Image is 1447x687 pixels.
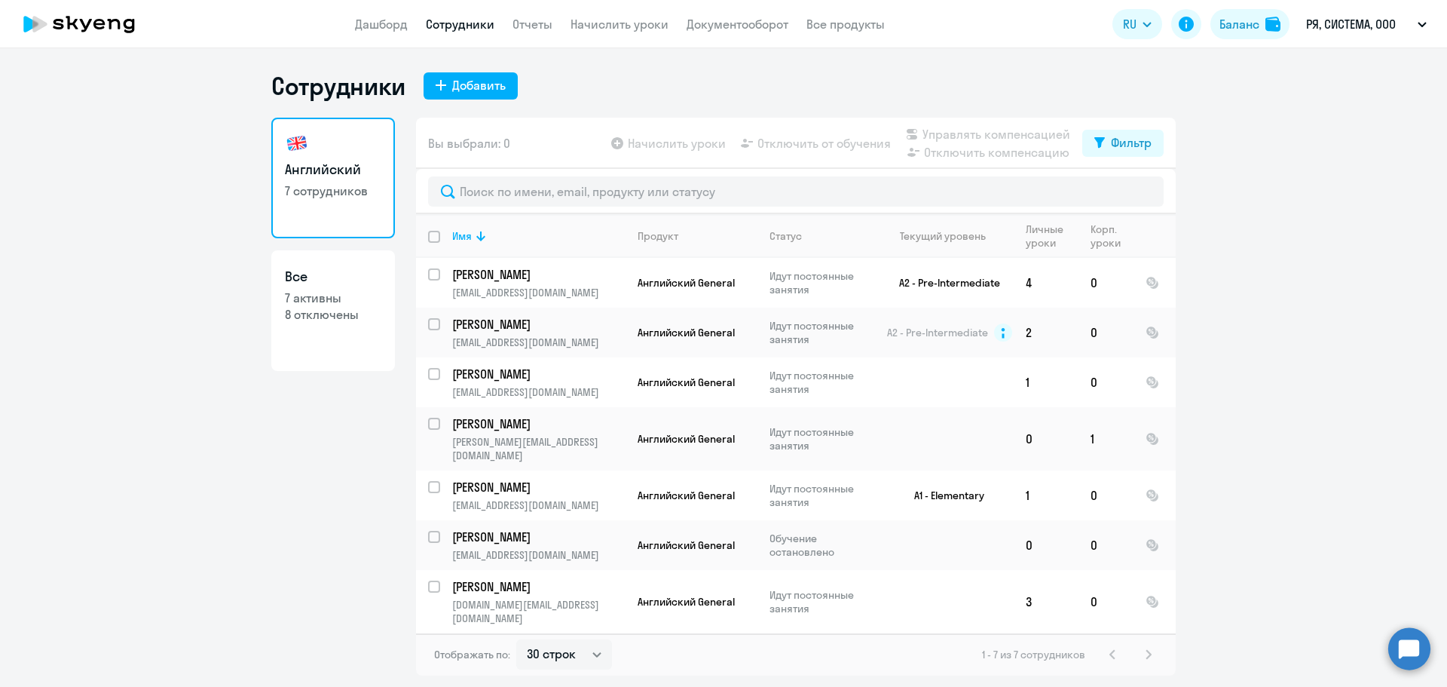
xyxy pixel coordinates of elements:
[638,229,757,243] div: Продукт
[1014,308,1078,357] td: 2
[452,229,472,243] div: Имя
[769,532,873,559] p: Обучение остановлено
[769,482,873,509] p: Идут постоянные занятия
[1123,15,1136,33] span: RU
[285,267,381,287] h3: Все
[1078,520,1133,570] td: 0
[638,538,735,552] span: Английский General
[1078,471,1133,520] td: 0
[1014,471,1078,520] td: 1
[1014,570,1078,633] td: 3
[452,578,625,595] a: [PERSON_NAME]
[512,17,552,32] a: Отчеты
[1014,520,1078,570] td: 0
[1210,9,1289,39] button: Балансbalance
[1219,15,1259,33] div: Баланс
[769,229,802,243] div: Статус
[452,385,625,399] p: [EMAIL_ADDRESS][DOMAIN_NAME]
[285,160,381,179] h3: Английский
[452,266,623,283] p: [PERSON_NAME]
[1026,222,1078,250] div: Личные уроки
[452,416,625,432] a: [PERSON_NAME]
[887,326,988,339] span: A2 - Pre-Intermediate
[1082,130,1164,157] button: Фильтр
[638,595,735,609] span: Английский General
[1026,222,1068,250] div: Личные уроки
[452,435,625,462] p: [PERSON_NAME][EMAIL_ADDRESS][DOMAIN_NAME]
[769,229,873,243] div: Статус
[1306,15,1396,33] p: РЯ, СИСТЕМА, ООО
[452,266,625,283] a: [PERSON_NAME]
[452,498,625,512] p: [EMAIL_ADDRESS][DOMAIN_NAME]
[452,366,625,382] a: [PERSON_NAME]
[571,17,668,32] a: Начислить уроки
[285,182,381,199] p: 7 сотрудников
[638,276,735,290] span: Английский General
[452,336,625,349] p: [EMAIL_ADDRESS][DOMAIN_NAME]
[1111,133,1152,152] div: Фильтр
[900,229,986,243] div: Текущий уровень
[769,319,873,346] p: Идут постоянные занятия
[769,425,873,452] p: Идут постоянные занятия
[452,479,625,495] a: [PERSON_NAME]
[452,416,623,432] p: [PERSON_NAME]
[452,229,625,243] div: Имя
[638,326,735,339] span: Английский General
[428,176,1164,207] input: Поиск по имени, email, продукту или статусу
[1078,357,1133,407] td: 0
[434,648,510,661] span: Отображать по:
[1112,9,1162,39] button: RU
[687,17,788,32] a: Документооборот
[426,17,494,32] a: Сотрудники
[452,316,623,333] p: [PERSON_NAME]
[638,489,735,502] span: Английский General
[355,17,408,32] a: Дашборд
[982,648,1085,661] span: 1 - 7 из 7 сотрудников
[271,71,405,101] h1: Сотрудники
[285,290,381,306] p: 7 активны
[638,376,735,389] span: Английский General
[769,269,873,296] p: Идут постоянные занятия
[452,316,625,333] a: [PERSON_NAME]
[285,306,381,323] p: 8 отключены
[1091,222,1123,250] div: Корп. уроки
[1265,17,1280,32] img: balance
[452,548,625,562] p: [EMAIL_ADDRESS][DOMAIN_NAME]
[1014,357,1078,407] td: 1
[271,250,395,371] a: Все7 активны8 отключены
[428,134,510,152] span: Вы выбрали: 0
[769,588,873,615] p: Идут постоянные занятия
[452,529,625,545] a: [PERSON_NAME]
[452,479,623,495] p: [PERSON_NAME]
[1014,407,1078,471] td: 0
[1299,6,1434,42] button: РЯ, СИСТЕМА, ООО
[424,72,518,100] button: Добавить
[452,598,625,625] p: [DOMAIN_NAME][EMAIL_ADDRESS][DOMAIN_NAME]
[452,578,623,595] p: [PERSON_NAME]
[271,118,395,238] a: Английский7 сотрудников
[638,432,735,446] span: Английский General
[886,229,1013,243] div: Текущий уровень
[873,471,1014,520] td: A1 - Elementary
[638,229,678,243] div: Продукт
[1091,222,1133,250] div: Корп. уроки
[1078,407,1133,471] td: 1
[1078,308,1133,357] td: 0
[1078,570,1133,633] td: 0
[769,369,873,396] p: Идут постоянные занятия
[1078,258,1133,308] td: 0
[452,366,623,382] p: [PERSON_NAME]
[452,529,623,545] p: [PERSON_NAME]
[1014,258,1078,308] td: 4
[806,17,885,32] a: Все продукты
[873,258,1014,308] td: A2 - Pre-Intermediate
[452,286,625,299] p: [EMAIL_ADDRESS][DOMAIN_NAME]
[452,76,506,94] div: Добавить
[285,131,309,155] img: english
